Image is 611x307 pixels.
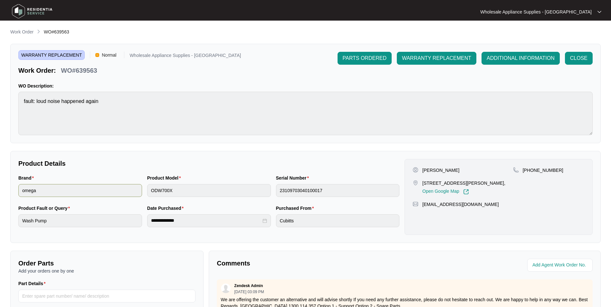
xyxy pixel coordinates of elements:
textarea: fault: loud noise happened again [18,92,593,135]
button: PARTS ORDERED [338,52,392,65]
button: CLOSE [565,52,593,65]
p: WO#639563 [61,66,97,75]
p: Wholesale Appliance Supplies - [GEOGRAPHIC_DATA] [480,9,592,15]
p: Order Parts [18,259,196,268]
span: CLOSE [570,54,587,62]
img: Vercel Logo [95,53,99,57]
img: chevron-right [36,29,41,34]
img: residentia service logo [10,2,55,21]
label: Serial Number [276,175,311,181]
span: PARTS ORDERED [343,54,387,62]
img: user-pin [413,167,418,173]
input: Purchased From [276,214,400,227]
p: Add your orders one by one [18,268,196,274]
span: WARRANTY REPLACEMENT [402,54,471,62]
label: Brand [18,175,36,181]
input: Add Agent Work Order No. [532,261,589,269]
span: WARRANTY REPLACEMENT [18,50,85,60]
span: WO#639563 [44,29,69,34]
p: [PERSON_NAME] [422,167,459,173]
p: Zendesk Admin [234,283,263,288]
a: Open Google Map [422,189,469,195]
button: ADDITIONAL INFORMATION [482,52,560,65]
label: Purchased From [276,205,317,211]
img: user.svg [221,284,231,293]
p: Product Details [18,159,399,168]
input: Product Model [147,184,271,197]
img: Link-External [463,189,469,195]
p: [DATE] 03:09 PM [234,290,264,294]
img: dropdown arrow [597,10,601,14]
img: map-pin [413,201,418,207]
label: Product Fault or Query [18,205,72,211]
input: Date Purchased [151,217,261,224]
p: Wholesale Appliance Supplies - [GEOGRAPHIC_DATA] [129,53,241,60]
label: Product Model [147,175,184,181]
input: Brand [18,184,142,197]
a: Work Order [9,29,35,36]
input: Serial Number [276,184,400,197]
p: [STREET_ADDRESS][PERSON_NAME], [422,180,505,186]
input: Product Fault or Query [18,214,142,227]
p: Work Order: [18,66,56,75]
span: Normal [99,50,119,60]
button: WARRANTY REPLACEMENT [397,52,476,65]
p: [PHONE_NUMBER] [523,167,563,173]
p: [EMAIL_ADDRESS][DOMAIN_NAME] [422,201,499,208]
label: Date Purchased [147,205,186,211]
span: ADDITIONAL INFORMATION [487,54,555,62]
p: Comments [217,259,400,268]
p: Work Order [10,29,33,35]
p: WO Description: [18,83,593,89]
img: map-pin [513,167,519,173]
input: Part Details [18,290,196,302]
label: Part Details [18,280,48,287]
img: map-pin [413,180,418,186]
